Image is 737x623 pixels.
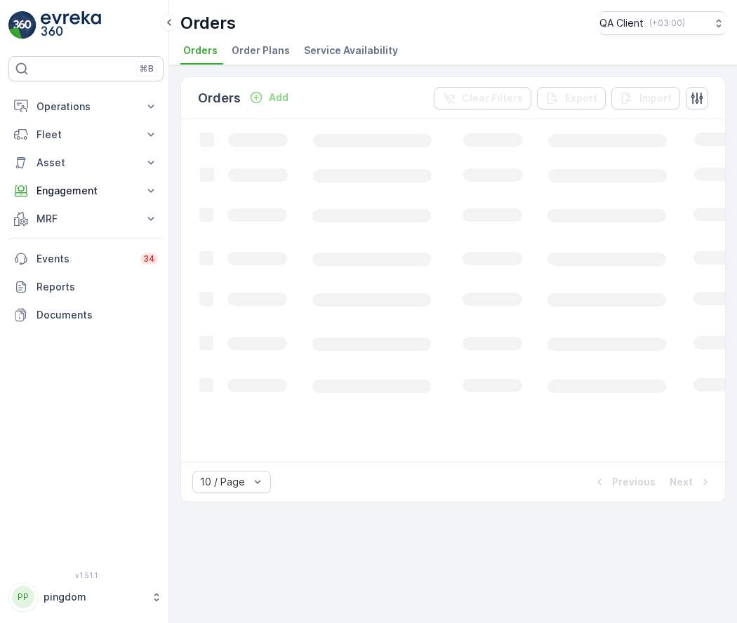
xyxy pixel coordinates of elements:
[434,87,531,109] button: Clear Filters
[612,475,656,489] p: Previous
[198,88,241,108] p: Orders
[180,12,236,34] p: Orders
[462,91,523,105] p: Clear Filters
[591,474,657,490] button: Previous
[8,301,164,329] a: Documents
[36,156,135,170] p: Asset
[304,43,398,58] span: Service Availability
[36,100,135,114] p: Operations
[232,43,290,58] span: Order Plans
[8,11,36,39] img: logo
[8,582,164,612] button: PPpingdom
[565,91,597,105] p: Export
[36,184,135,198] p: Engagement
[36,280,158,294] p: Reports
[611,87,680,109] button: Import
[537,87,606,109] button: Export
[36,212,135,226] p: MRF
[8,245,164,273] a: Events34
[639,91,672,105] p: Import
[8,149,164,177] button: Asset
[36,308,158,322] p: Documents
[12,586,34,608] div: PP
[670,475,693,489] p: Next
[599,16,644,30] p: QA Client
[8,571,164,580] span: v 1.51.1
[44,590,144,604] p: pingdom
[649,18,685,29] p: ( +03:00 )
[8,121,164,149] button: Fleet
[143,253,155,264] p: 34
[8,205,164,233] button: MRF
[8,177,164,205] button: Engagement
[8,93,164,121] button: Operations
[599,11,726,35] button: QA Client(+03:00)
[36,252,132,266] p: Events
[668,474,714,490] button: Next
[8,273,164,301] a: Reports
[183,43,218,58] span: Orders
[41,11,101,39] img: logo_light-DOdMpM7g.png
[36,128,135,142] p: Fleet
[269,91,288,105] p: Add
[140,63,154,74] p: ⌘B
[244,89,294,106] button: Add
